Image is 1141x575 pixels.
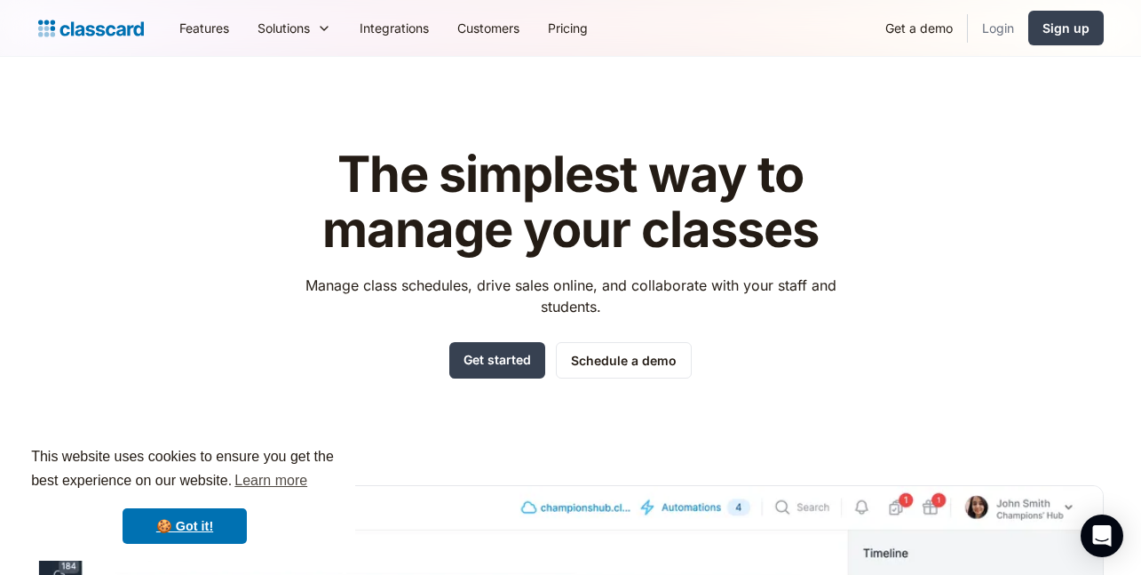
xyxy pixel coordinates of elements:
a: dismiss cookie message [123,508,247,544]
div: cookieconsent [14,429,355,561]
div: Solutions [243,8,345,48]
div: Sign up [1042,19,1089,37]
span: This website uses cookies to ensure you get the best experience on our website. [31,446,338,494]
a: Customers [443,8,534,48]
h1: The simplest way to manage your classes [289,148,852,257]
a: home [38,16,144,41]
a: Pricing [534,8,602,48]
a: Get a demo [871,8,967,48]
a: learn more about cookies [232,467,310,494]
a: Features [165,8,243,48]
div: Open Intercom Messenger [1081,515,1123,557]
a: Schedule a demo [556,342,692,379]
a: Login [968,8,1028,48]
div: Solutions [258,19,310,37]
p: Manage class schedules, drive sales online, and collaborate with your staff and students. [289,275,852,317]
a: Get started [449,342,545,379]
a: Integrations [345,8,443,48]
a: Sign up [1028,11,1104,45]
